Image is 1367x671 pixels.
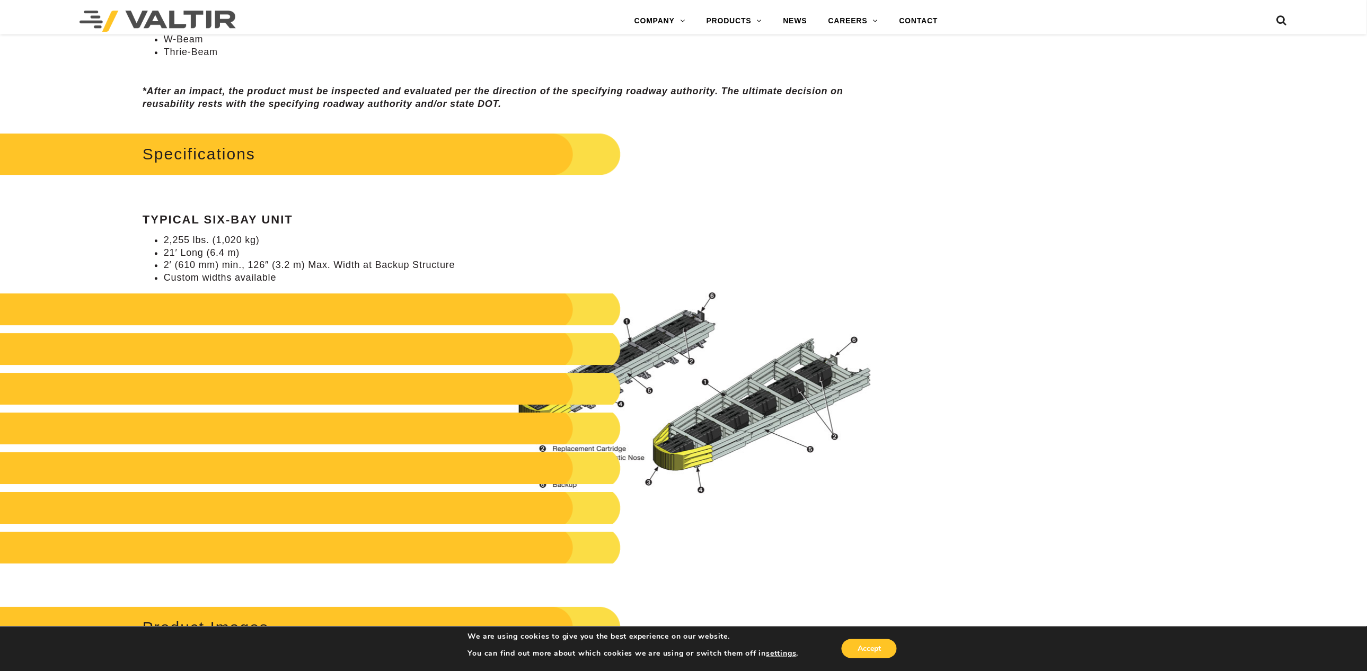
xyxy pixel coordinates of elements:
[696,11,773,32] a: PRODUCTS
[624,11,696,32] a: COMPANY
[80,11,236,32] img: Valtir
[164,33,883,46] li: W-Beam
[164,46,883,58] li: Thrie-Beam
[164,272,883,284] li: Custom widths available
[818,11,889,32] a: CAREERS
[143,86,843,109] em: *After an impact, the product must be inspected and evaluated per the direction of the specifying...
[773,11,818,32] a: NEWS
[164,234,883,246] li: 2,255 lbs. (1,020 kg)
[766,649,797,658] button: settings
[842,639,897,658] button: Accept
[164,247,883,259] li: 21′ Long (6.4 m)
[468,632,799,641] p: We are using cookies to give you the best experience on our website.
[889,11,949,32] a: CONTACT
[468,649,799,658] p: You can find out more about which cookies we are using or switch them off in .
[164,259,883,271] li: 2′ (610 mm) min., 126″ (3.2 m) Max. Width at Backup Structure
[143,213,293,226] strong: Typical Six-Bay Unit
